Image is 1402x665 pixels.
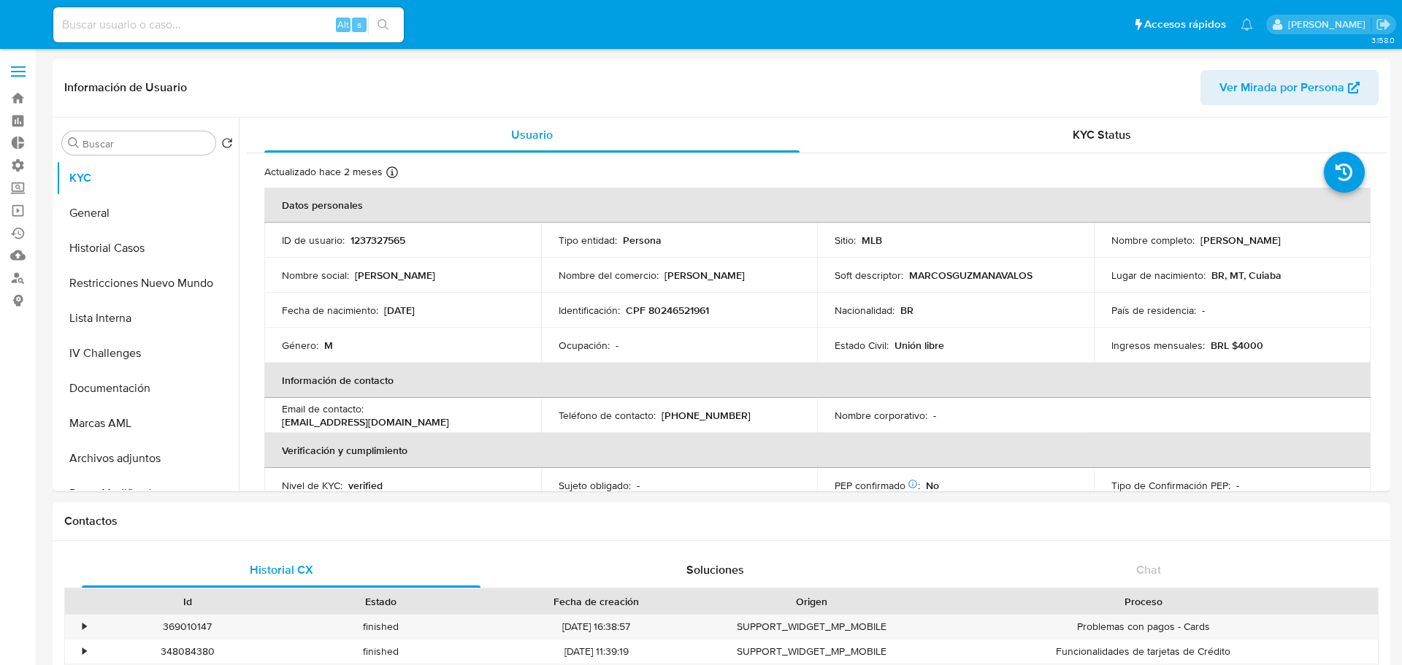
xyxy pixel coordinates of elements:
th: Verificación y cumplimiento [264,433,1371,468]
div: Origen [725,594,898,609]
button: Documentación [56,371,239,406]
div: Funcionalidades de tarjetas de Crédito [908,639,1378,664]
p: No [926,479,939,492]
span: Chat [1136,561,1161,578]
div: 348084380 [91,639,284,664]
div: Proceso [919,594,1368,609]
div: • [83,620,86,634]
p: - [637,479,640,492]
h1: Contactos [64,514,1379,528]
div: [DATE] 16:38:57 [478,615,714,639]
p: M [324,339,333,352]
p: Actualizado hace 2 meses [264,165,383,179]
p: Nombre social : [282,269,349,282]
p: Teléfono de contacto : [559,409,656,422]
span: KYC Status [1073,126,1131,143]
p: MARCOSGUZMANAVALOS [909,269,1033,282]
div: Estado [294,594,467,609]
button: IV Challenges [56,336,239,371]
div: SUPPORT_WIDGET_MP_MOBILE [715,615,908,639]
div: SUPPORT_WIDGET_MP_MOBILE [715,639,908,664]
div: Problemas con pagos - Cards [908,615,1378,639]
p: PEP confirmado : [835,479,920,492]
span: Ver Mirada por Persona [1219,70,1344,105]
p: [PHONE_NUMBER] [662,409,751,422]
button: KYC [56,161,239,196]
p: Género : [282,339,318,352]
p: Estado Civil : [835,339,889,352]
p: Nombre corporativo : [835,409,927,422]
p: Ingresos mensuales : [1111,339,1205,352]
p: 1237327565 [350,234,405,247]
p: - [1202,304,1205,317]
button: Buscar [68,137,80,149]
a: Salir [1376,17,1391,32]
p: verified [348,479,383,492]
span: Usuario [511,126,553,143]
p: nicolas.tyrkiel@mercadolibre.com [1288,18,1371,31]
p: Lugar de nacimiento : [1111,269,1206,282]
p: CPF 80246521961 [626,304,709,317]
div: • [83,645,86,658]
p: Tipo de Confirmación PEP : [1111,479,1230,492]
p: [DATE] [384,304,415,317]
p: Unión libre [895,339,944,352]
button: Restricciones Nuevo Mundo [56,266,239,301]
button: Marcas AML [56,406,239,441]
p: ID de usuario : [282,234,345,247]
p: MLB [862,234,882,247]
th: Datos personales [264,188,1371,223]
input: Buscar usuario o caso... [53,15,404,34]
p: Nombre completo : [1111,234,1195,247]
div: Id [101,594,274,609]
button: Archivos adjuntos [56,441,239,476]
button: Ver Mirada por Persona [1200,70,1379,105]
p: Email de contacto : [282,402,364,415]
span: Soluciones [686,561,744,578]
p: BR [900,304,913,317]
a: Notificaciones [1241,18,1253,31]
span: Alt [337,18,349,31]
button: General [56,196,239,231]
h1: Información de Usuario [64,80,187,95]
p: [PERSON_NAME] [664,269,745,282]
p: Ocupación : [559,339,610,352]
button: Lista Interna [56,301,239,336]
p: Identificación : [559,304,620,317]
div: finished [284,615,478,639]
span: s [357,18,361,31]
p: [PERSON_NAME] [1200,234,1281,247]
div: 369010147 [91,615,284,639]
button: Volver al orden por defecto [221,137,233,153]
div: finished [284,639,478,664]
p: Nacionalidad : [835,304,895,317]
p: Fecha de nacimiento : [282,304,378,317]
p: Persona [623,234,662,247]
p: Tipo entidad : [559,234,617,247]
p: Sujeto obligado : [559,479,631,492]
button: Datos Modificados [56,476,239,511]
p: [PERSON_NAME] [355,269,435,282]
span: Historial CX [250,561,313,578]
p: - [616,339,618,352]
p: País de residencia : [1111,304,1196,317]
p: BR, MT, Cuiaba [1211,269,1282,282]
th: Información de contacto [264,363,1371,398]
span: Accesos rápidos [1144,17,1226,32]
p: - [1236,479,1239,492]
p: Sitio : [835,234,856,247]
div: [DATE] 11:39:19 [478,639,714,664]
p: BRL $4000 [1211,339,1263,352]
button: search-icon [368,15,398,35]
p: [EMAIL_ADDRESS][DOMAIN_NAME] [282,415,449,428]
button: Historial Casos [56,231,239,266]
p: Nivel de KYC : [282,479,342,492]
p: - [933,409,936,422]
p: Nombre del comercio : [559,269,659,282]
div: Fecha de creación [488,594,704,609]
p: Soft descriptor : [835,269,903,282]
input: Buscar [83,137,210,150]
